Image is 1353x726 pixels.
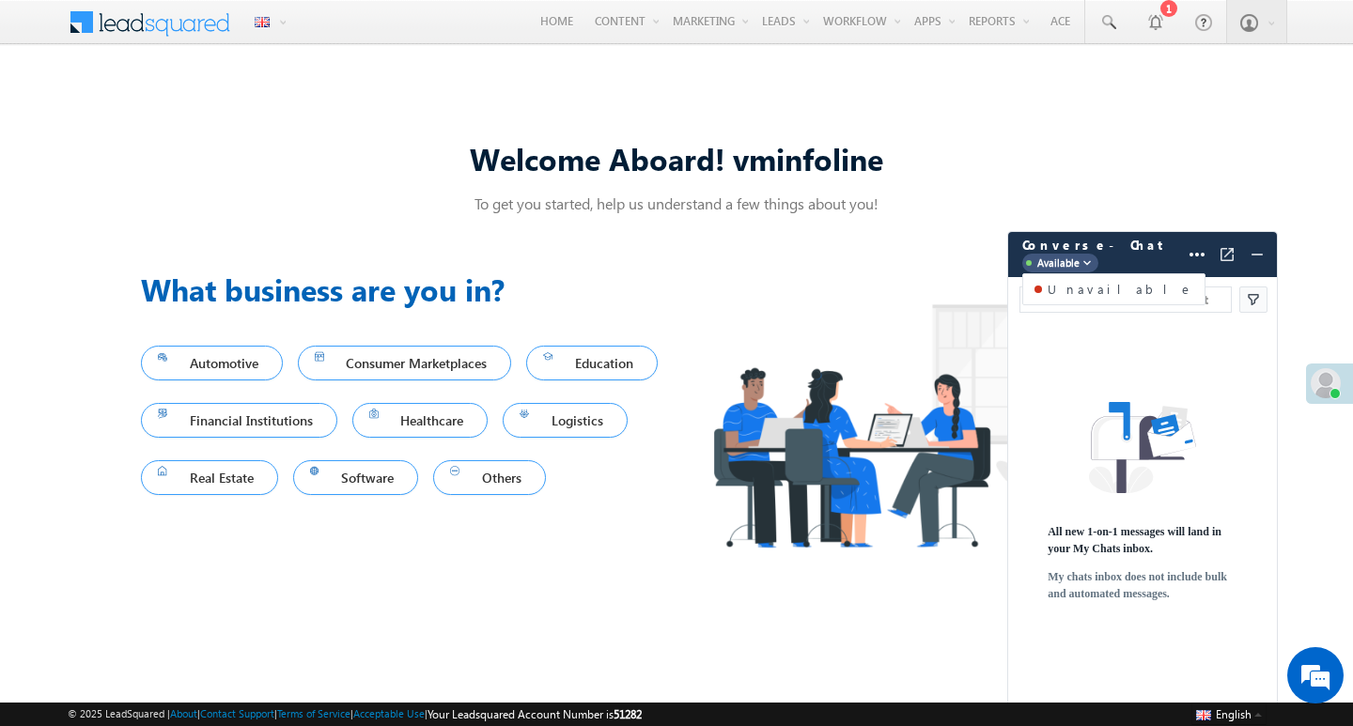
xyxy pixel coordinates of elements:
[277,707,350,719] a: Terms of Service
[1218,245,1236,264] img: Open Full Screen
[170,707,197,719] a: About
[353,707,425,719] a: Acceptable Use
[315,350,495,376] span: Consumer Marketplaces
[614,707,642,721] span: 51282
[158,465,261,490] span: Real Estate
[308,9,353,54] div: Minimize live chat window
[1080,255,1095,270] img: down-arrow
[141,193,1212,213] p: To get you started, help us understand a few things about you!
[520,408,611,433] span: Logistics
[1216,707,1252,721] span: English
[1248,245,1267,264] img: svg+xml;base64,PHN2ZyB4bWxucz0iaHR0cDovL3d3dy53My5vcmcvMjAwMC9zdmciIHdpZHRoPSIyNCIgaGVpZ2h0PSIyNC...
[310,465,402,490] span: Software
[1037,254,1080,272] span: Available
[1048,523,1237,557] span: All new 1-on-1 messages will land in your My Chats inbox.
[428,707,642,721] span: Your Leadsquared Account Number is
[543,350,641,376] span: Education
[141,138,1212,178] div: Welcome Aboard! vminfoline
[1191,703,1267,725] button: English
[676,267,1178,585] img: Industry.png
[1048,568,1237,602] span: My chats inbox does not include bulk and automated messages.
[1048,280,1193,299] span: Unavailable
[256,579,341,604] em: Start Chat
[68,705,642,723] span: © 2025 LeadSquared | | | | |
[158,350,266,376] span: Automotive
[450,465,529,490] span: Others
[24,174,343,563] textarea: Type your message and hit 'Enter'
[98,99,316,123] div: Chat with us now
[1244,290,1263,309] img: filter icon
[1089,402,1195,493] img: loading 2
[141,267,676,312] h3: What business are you in?
[200,707,274,719] a: Contact Support
[158,408,320,433] span: Financial Institutions
[1022,237,1166,272] span: Converse - Chat
[32,99,79,123] img: d_60004797649_company_0_60004797649
[369,408,472,433] span: Healthcare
